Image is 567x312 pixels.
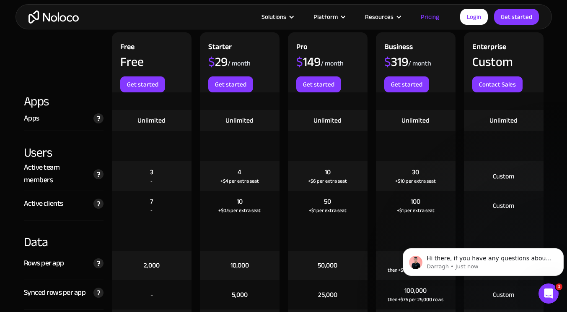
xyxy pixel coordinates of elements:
div: Business [384,41,413,55]
div: / month [408,59,431,68]
div: Active clients [24,197,63,210]
span: 1 [556,283,562,290]
div: +$1 per extra seat [309,206,347,215]
div: +$4 per extra seat [220,177,259,185]
div: Data [24,220,104,251]
div: 10,000 [230,261,249,270]
div: / month [228,59,251,68]
div: Apps [24,92,104,110]
div: 5,000 [232,290,248,299]
span: $ [384,50,391,73]
div: 50,000 [318,261,337,270]
div: / month [321,59,344,68]
div: 10 [325,168,331,177]
a: Get started [120,76,165,92]
div: +$6 per extra seat [308,177,347,185]
a: home [28,10,79,24]
div: then +$75 per 25,000 rows [388,295,443,304]
div: - [150,206,153,215]
div: - [150,177,153,185]
div: 7 [150,197,153,206]
div: 4 [238,168,241,177]
a: Login [460,9,488,25]
div: Custom [472,55,513,68]
div: Unlimited [313,116,342,125]
div: Custom [493,172,514,181]
div: Unlimited [489,116,518,125]
div: Resources [365,11,394,22]
div: Pro [296,41,308,55]
div: Rows per app [24,257,64,270]
div: 25,000 [318,290,337,299]
div: Apps [24,112,39,125]
div: Enterprise [472,41,506,55]
div: 319 [384,55,408,68]
div: Platform [313,11,338,22]
div: Starter [208,41,232,55]
a: Contact Sales [472,76,523,92]
div: 50 [324,197,331,206]
div: Synced rows per app [24,286,86,299]
div: +$1 per extra seat [397,206,435,215]
div: 30 [412,168,419,177]
iframe: Intercom live chat [539,283,559,304]
div: 3 [150,168,153,177]
div: 149 [296,55,321,68]
div: then +$75 per 25,000 rows [388,266,443,274]
div: Custom [493,201,514,210]
div: Free [120,55,144,68]
span: $ [208,50,215,73]
div: Platform [303,11,355,22]
span: $ [296,50,303,73]
div: 100 [411,197,420,206]
a: Pricing [410,11,450,22]
div: 10 [237,197,243,206]
div: Solutions [261,11,286,22]
div: Active team members [24,161,89,186]
div: +$0.5 per extra seat [218,206,261,215]
div: 2,000 [144,261,160,270]
div: Free [120,41,135,55]
div: Solutions [251,11,303,22]
a: Get started [494,9,539,25]
div: +$10 per extra seat [395,177,436,185]
div: - [150,290,153,299]
a: Get started [208,76,253,92]
div: Unlimited [225,116,254,125]
div: Unlimited [137,116,166,125]
div: Users [24,131,104,161]
iframe: Intercom notifications message [399,231,567,289]
div: Custom [493,290,514,299]
div: Resources [355,11,410,22]
div: Unlimited [401,116,430,125]
div: 100,000 [404,286,427,295]
a: Get started [384,76,429,92]
div: 29 [208,55,228,68]
a: Get started [296,76,341,92]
